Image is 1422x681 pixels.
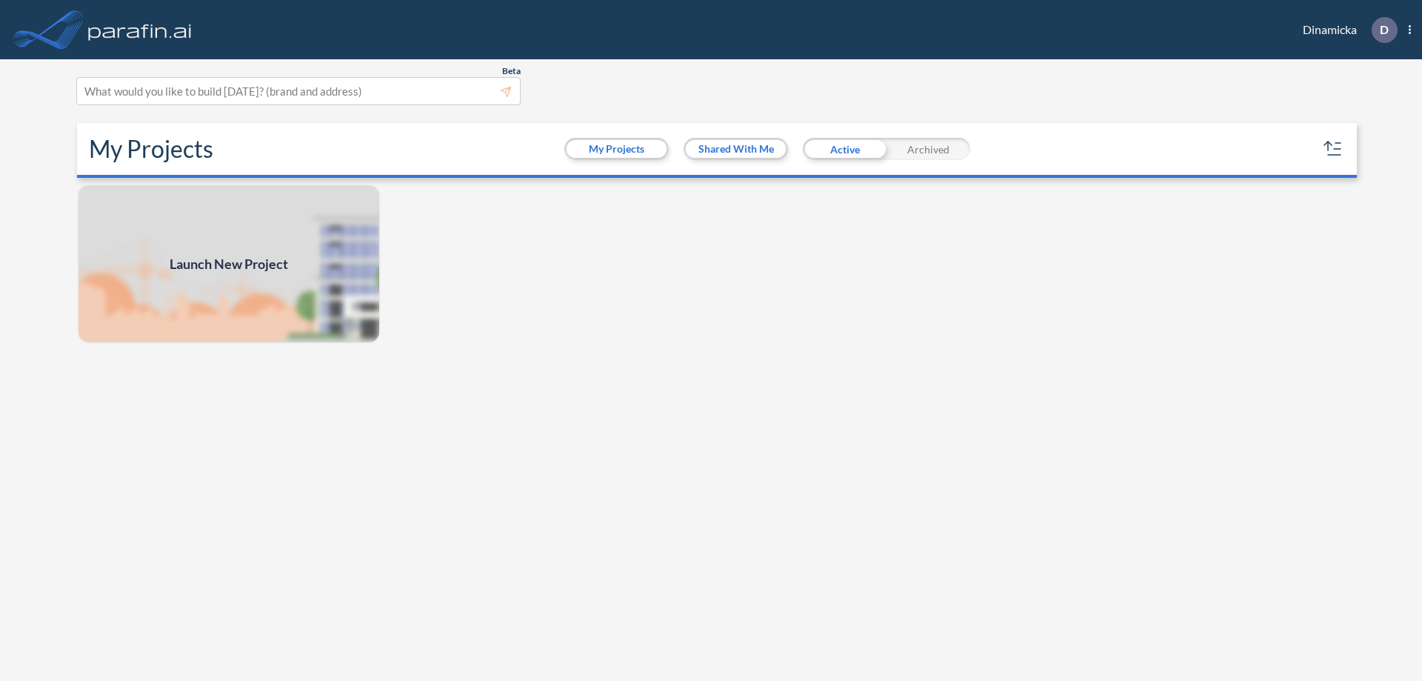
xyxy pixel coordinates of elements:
[170,254,288,274] span: Launch New Project
[89,135,213,163] h2: My Projects
[77,184,381,344] img: add
[77,184,381,344] a: Launch New Project
[85,15,195,44] img: logo
[502,65,521,77] span: Beta
[887,138,970,160] div: Archived
[1380,23,1389,36] p: D
[1321,137,1345,161] button: sort
[803,138,887,160] div: Active
[686,140,786,158] button: Shared With Me
[567,140,667,158] button: My Projects
[1281,17,1411,43] div: Dinamicka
